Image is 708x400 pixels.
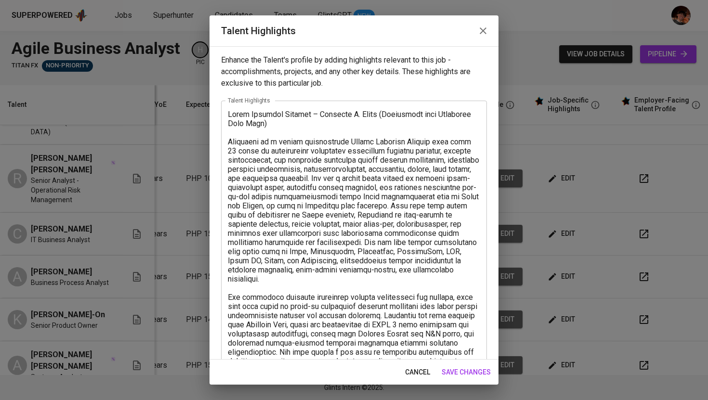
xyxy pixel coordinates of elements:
[221,23,487,39] h2: Talent Highlights
[438,363,495,381] button: save changes
[442,366,491,378] span: save changes
[221,54,487,89] p: Enhance the Talent's profile by adding highlights relevant to this job - accomplishments, project...
[401,363,434,381] button: cancel
[405,366,430,378] span: cancel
